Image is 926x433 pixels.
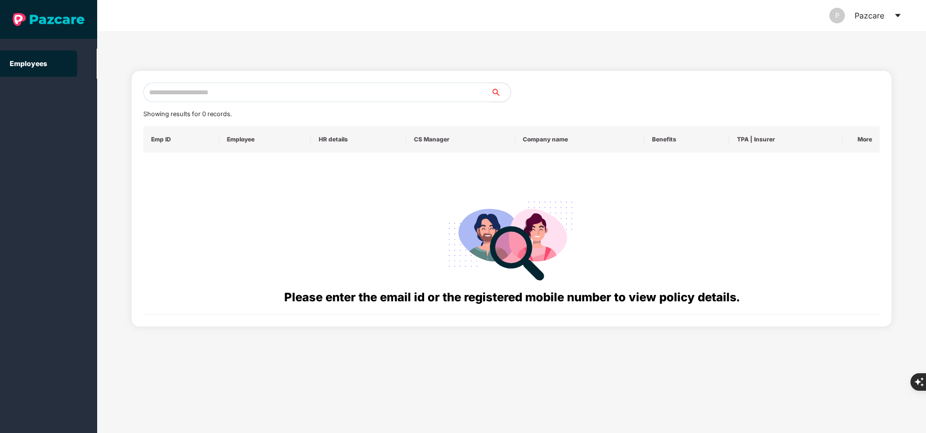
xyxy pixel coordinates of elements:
[10,59,47,68] a: Employees
[143,126,219,153] th: Emp ID
[491,88,511,96] span: search
[143,110,232,118] span: Showing results for 0 records.
[311,126,406,153] th: HR details
[491,83,511,102] button: search
[835,8,840,23] span: P
[442,190,582,288] img: svg+xml;base64,PHN2ZyB4bWxucz0iaHR0cDovL3d3dy53My5vcmcvMjAwMC9zdmciIHdpZHRoPSIyODgiIGhlaWdodD0iMj...
[843,126,880,153] th: More
[406,126,515,153] th: CS Manager
[729,126,843,153] th: TPA | Insurer
[894,12,902,19] span: caret-down
[515,126,644,153] th: Company name
[284,290,739,304] span: Please enter the email id or the registered mobile number to view policy details.
[644,126,729,153] th: Benefits
[219,126,311,153] th: Employee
